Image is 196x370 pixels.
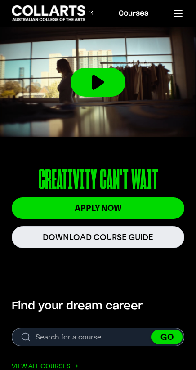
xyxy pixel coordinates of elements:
div: Go to homepage [12,5,93,21]
h2: Find your dream career [12,299,143,313]
form: Search [12,328,184,346]
input: Search for a course [12,328,184,346]
a: Apply Now [12,197,184,218]
p: CREATIVITY CAN'T WAIT [12,166,184,196]
a: Download Course Guide [12,226,184,248]
button: GO [151,330,183,344]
